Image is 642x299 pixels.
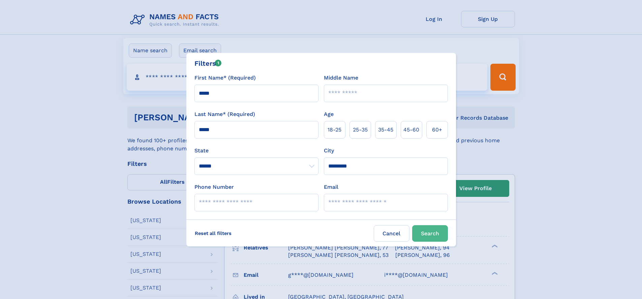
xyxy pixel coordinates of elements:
label: City [324,147,334,155]
label: Email [324,183,338,191]
label: First Name* (Required) [194,74,256,82]
span: 45‑60 [403,126,419,134]
label: Age [324,110,334,118]
label: State [194,147,318,155]
span: 35‑45 [378,126,393,134]
label: Cancel [374,225,409,242]
label: Reset all filters [190,225,236,241]
span: 18‑25 [328,126,341,134]
div: Filters [194,58,222,68]
label: Phone Number [194,183,234,191]
label: Last Name* (Required) [194,110,255,118]
span: 25‑35 [353,126,368,134]
button: Search [412,225,448,242]
span: 60+ [432,126,442,134]
label: Middle Name [324,74,358,82]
